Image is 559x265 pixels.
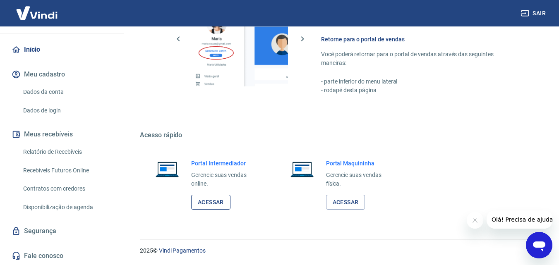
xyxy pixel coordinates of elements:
[10,125,114,143] button: Meus recebíveis
[326,171,395,188] p: Gerencie suas vendas física.
[20,162,114,179] a: Recebíveis Futuros Online
[191,195,230,210] a: Acessar
[10,222,114,240] a: Segurança
[159,247,206,254] a: Vindi Pagamentos
[5,6,70,12] span: Olá! Precisa de ajuda?
[10,247,114,265] a: Fale conosco
[150,159,185,179] img: Imagem de um notebook aberto
[487,210,552,229] iframe: Mensagem da empresa
[191,171,260,188] p: Gerencie suas vendas online.
[285,159,319,179] img: Imagem de um notebook aberto
[519,6,549,21] button: Sair
[321,35,519,43] h6: Retorne para o portal de vendas
[20,84,114,100] a: Dados da conta
[467,212,483,229] iframe: Fechar mensagem
[10,41,114,59] a: Início
[20,199,114,216] a: Disponibilização de agenda
[140,246,539,255] p: 2025 ©
[326,159,395,167] h6: Portal Maquininha
[191,159,260,167] h6: Portal Intermediador
[321,77,519,86] p: - parte inferior do menu lateral
[20,180,114,197] a: Contratos com credores
[526,232,552,258] iframe: Botão para abrir a janela de mensagens
[321,86,519,95] p: - rodapé desta página
[326,195,365,210] a: Acessar
[20,102,114,119] a: Dados de login
[321,50,519,67] p: Você poderá retornar para o portal de vendas através das seguintes maneiras:
[10,65,114,84] button: Meu cadastro
[10,0,64,26] img: Vindi
[20,143,114,160] a: Relatório de Recebíveis
[140,131,539,139] h5: Acesso rápido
